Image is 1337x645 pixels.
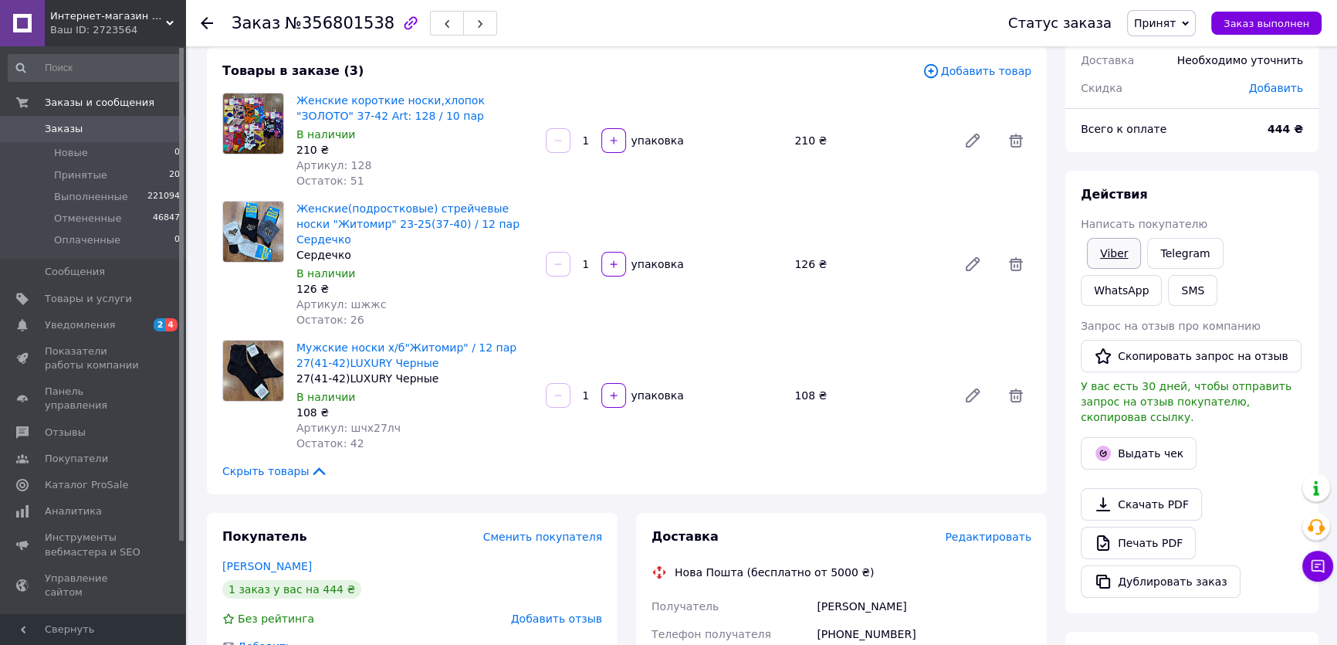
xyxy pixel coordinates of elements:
span: Доставка [652,529,719,544]
div: 210 ₴ [296,142,533,158]
span: Удалить [1000,249,1031,280]
span: Телефон получателя [652,628,771,640]
span: 221094 [147,190,180,204]
a: Печать PDF [1081,527,1196,559]
span: Новые [54,146,88,160]
span: Покупатель [222,529,306,544]
span: Артикул: 128 [296,159,371,171]
div: 1 заказ у вас на 444 ₴ [222,580,361,599]
div: 210 ₴ [788,130,951,151]
button: Заказ выполнен [1211,12,1322,35]
a: Редактировать [957,249,988,280]
div: упаковка [628,388,685,403]
span: Принят [1134,17,1176,29]
div: [PERSON_NAME] [814,592,1034,620]
span: Скидка [1081,82,1122,94]
img: Мужские носки х/б"Житомир" / 12 пар 27(41-42)LUXURY Черные [223,341,283,401]
a: Редактировать [957,380,988,411]
span: Аналитика [45,504,102,518]
span: Покупатели [45,452,108,466]
span: Доставка [1081,54,1134,66]
div: Сердечко [296,247,533,263]
div: Ваш ID: 2723564 [50,23,185,37]
div: 108 ₴ [296,405,533,420]
span: Заказы и сообщения [45,96,154,110]
span: 46847 [153,212,180,226]
span: Управление сайтом [45,572,143,599]
span: Уведомления [45,318,115,332]
span: 0 [174,146,180,160]
span: 0 [174,233,180,247]
a: WhatsApp [1081,275,1162,306]
span: Заказ выполнен [1224,18,1309,29]
div: упаковка [628,133,685,148]
div: 126 ₴ [788,253,951,275]
span: Отмененные [54,212,121,226]
div: 108 ₴ [788,385,951,406]
span: Инструменты вебмастера и SEO [45,531,143,558]
span: Остаток: 26 [296,314,364,326]
img: Женские(подростковые) стрейчевые носки "Житомир" 23-25(37-40) / 12 пар Сердечко [223,202,283,262]
a: Скачать PDF [1081,488,1202,521]
span: 2 [154,318,166,331]
span: Товары в заказе (3) [222,63,364,78]
span: Кошелек компании [45,612,143,640]
span: В наличии [296,128,355,141]
button: SMS [1168,275,1217,306]
span: Редактировать [945,531,1031,543]
span: Товары и услуги [45,292,132,306]
span: У вас есть 30 дней, чтобы отправить запрос на отзыв покупателю, скопировав ссылку. [1081,380,1291,423]
span: Скрыть товары [222,463,328,479]
div: Необходимо уточнить [1168,43,1312,77]
div: Вернуться назад [201,15,213,31]
span: Интернет-магазин "ЭВРИКА" [50,9,166,23]
span: Заказ [232,14,280,32]
input: Поиск [8,54,181,82]
span: Принятые [54,168,107,182]
span: Артикул: шчх27лч [296,422,401,434]
span: 4 [165,318,178,331]
div: Статус заказа [1008,15,1112,31]
a: Женские(подростковые) стрейчевые носки "Житомир" 23-25(37-40) / 12 пар Сердечко [296,202,520,246]
button: Выдать чек [1081,437,1197,470]
span: В наличии [296,391,355,403]
span: Сообщения [45,265,105,279]
a: Viber [1087,238,1141,269]
button: Скопировать запрос на отзыв [1081,340,1301,372]
span: Добавить отзыв [511,613,602,625]
span: 20 [169,168,180,182]
a: Мужские носки х/б"Житомир" / 12 пар 27(41-42)LUXURY Черные [296,341,516,369]
span: Добавить [1249,82,1303,94]
span: Выполненные [54,190,128,204]
span: В наличии [296,267,355,280]
button: Чат с покупателем [1302,551,1333,582]
span: Остаток: 51 [296,175,364,187]
a: Женские короткие носки,хлопок "ЗОЛОТО" 37-42 Art: 128 / 10 пар [296,94,485,122]
span: №356801538 [285,14,394,32]
span: Действия [1081,187,1148,202]
div: упаковка [628,256,685,272]
button: Дублировать заказ [1081,565,1241,598]
span: Отзывы [45,426,86,440]
span: Без рейтинга [238,613,314,625]
span: Удалить [1000,125,1031,156]
span: Добавить товар [922,63,1031,80]
span: Получатель [652,600,719,613]
span: Артикул: шжжс [296,298,386,311]
span: Запрос на отзыв про компанию [1081,320,1261,332]
span: Остаток: 42 [296,437,364,450]
span: Заказы [45,122,83,136]
div: 27(41-42)LUXURY Черные [296,371,533,386]
a: Telegram [1147,238,1223,269]
span: Сменить покупателя [483,531,602,543]
span: Каталог ProSale [45,478,128,492]
span: Показатели работы компании [45,345,143,372]
a: [PERSON_NAME] [222,560,312,572]
span: Всего к оплате [1081,123,1166,135]
div: Нова Пошта (бесплатно от 5000 ₴) [671,565,878,580]
span: Оплаченные [54,233,120,247]
div: 126 ₴ [296,281,533,297]
a: Редактировать [957,125,988,156]
span: Удалить [1000,380,1031,411]
img: Женские короткие носки,хлопок "ЗОЛОТО" 37-42 Art: 128 / 10 пар [223,93,283,154]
